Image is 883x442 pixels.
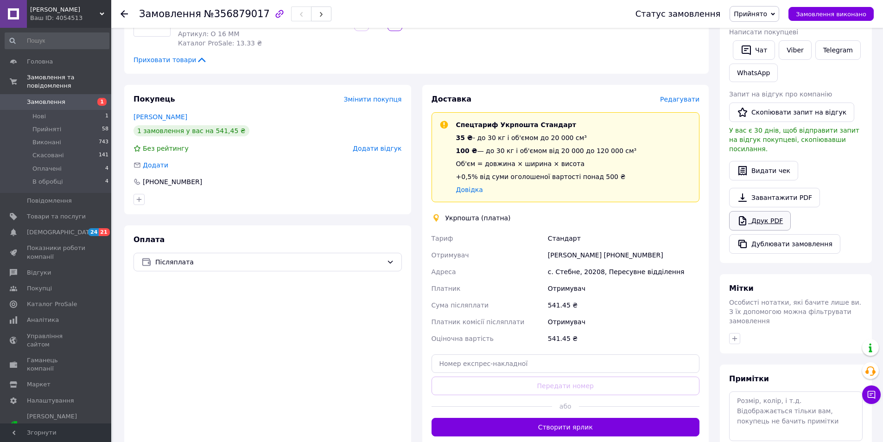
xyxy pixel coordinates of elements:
span: Написати покупцеві [729,28,798,36]
span: Замовлення [27,98,65,106]
span: 21 [99,228,109,236]
span: [PERSON_NAME] та рахунки [27,412,86,438]
span: Скасовані [32,151,64,160]
span: або [552,402,579,411]
div: Отримувач [546,314,701,330]
div: - до 30 кг і об'ємом до 20 000 см³ [456,133,637,142]
span: 4 [105,178,108,186]
div: [PHONE_NUMBER] [142,177,203,186]
span: Редагувати [660,96,699,103]
span: Приховати товари [133,55,207,64]
span: Товари та послуги [27,212,86,221]
span: Додати [143,161,168,169]
span: 100 ₴ [456,147,477,154]
span: Покупці [27,284,52,293]
span: Каталог ProSale: 13.33 ₴ [178,39,262,47]
span: Налаштування [27,397,74,405]
a: Viber [779,40,811,60]
button: Чат з покупцем [862,385,881,404]
span: Головна [27,58,53,66]
span: Веселий Господар [30,6,100,14]
span: Без рейтингу [143,145,189,152]
button: Видати чек [729,161,798,180]
span: Каталог ProSale [27,300,77,308]
span: Запит на відгук про компанію [729,90,832,98]
div: Статус замовлення [635,9,721,19]
div: +0,5% від суми оголошеної вартості понад 500 ₴ [456,172,637,181]
div: с. Стебне, 20208, Пересувне відділення [546,263,701,280]
span: 35 ₴ [456,134,473,141]
span: Платник [432,285,461,292]
div: Об'єм = довжина × ширина × висота [456,159,637,168]
a: Друк PDF [729,211,791,231]
div: 1 замовлення у вас на 541,45 ₴ [133,125,249,136]
button: Чат [733,40,775,60]
span: [DEMOGRAPHIC_DATA] [27,228,95,237]
span: Примітки [729,374,769,383]
span: Покупець [133,95,175,103]
div: [PERSON_NAME] [PHONE_NUMBER] [546,247,701,263]
span: 743 [99,138,108,147]
span: Оплата [133,235,165,244]
span: Замовлення [139,8,201,19]
span: Платник комісії післяплати [432,318,525,326]
span: Нові [32,112,46,121]
span: Сума післяплати [432,301,489,309]
span: Аналітика [27,316,59,324]
span: 141 [99,151,108,160]
a: WhatsApp [729,64,778,82]
span: Тариф [432,235,453,242]
span: №356879017 [204,8,270,19]
span: Особисті нотатки, які бачите лише ви. З їх допомогою можна фільтрувати замовлення [729,299,861,325]
button: Створити ярлик [432,418,700,436]
span: 4 [105,165,108,173]
button: Скопіювати запит на відгук [729,102,854,122]
div: Отримувач [546,280,701,297]
div: Повернутися назад [121,9,128,19]
div: Укрпошта (платна) [443,213,513,223]
span: Оплачені [32,165,62,173]
span: Змінити покупця [344,96,402,103]
span: Отримувач [432,251,469,259]
a: Завантажити PDF [729,188,820,207]
div: 541.45 ₴ [546,297,701,314]
span: 1 [97,98,107,106]
span: Замовлення та повідомлення [27,73,111,90]
span: Мітки [729,284,754,293]
div: Ваш ID: 4054513 [30,14,111,22]
span: Повідомлення [27,197,72,205]
span: Додати відгук [353,145,401,152]
div: 541.45 ₴ [546,330,701,347]
span: Замовлення виконано [796,11,866,18]
span: Оціночна вартість [432,335,494,342]
span: 24 [88,228,99,236]
span: Показники роботи компанії [27,244,86,261]
div: — до 30 кг і об'ємом від 20 000 до 120 000 см³ [456,146,637,155]
span: Гаманець компанії [27,356,86,373]
span: Прийнято [734,10,767,18]
button: Замовлення виконано [788,7,874,21]
a: [PERSON_NAME] [133,113,187,121]
input: Пошук [5,32,109,49]
span: Адреса [432,268,456,275]
span: Відгуки [27,269,51,277]
span: В обробці [32,178,63,186]
input: Номер експрес-накладної [432,354,700,373]
span: Управління сайтом [27,332,86,349]
span: 58 [102,125,108,134]
span: Артикул: О 16 ММ [178,30,239,38]
span: У вас є 30 днів, щоб відправити запит на відгук покупцеві, скопіювавши посилання. [729,127,859,153]
span: Виконані [32,138,61,147]
a: Telegram [815,40,861,60]
a: Довідка [456,186,483,193]
span: Доставка [432,95,472,103]
span: Прийняті [32,125,61,134]
div: Стандарт [546,230,701,247]
span: Маркет [27,380,51,389]
span: Спецтариф Укрпошта Стандарт [456,121,576,128]
button: Дублювати замовлення [729,234,840,254]
span: Післяплата [155,257,383,267]
span: 1 [105,112,108,121]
